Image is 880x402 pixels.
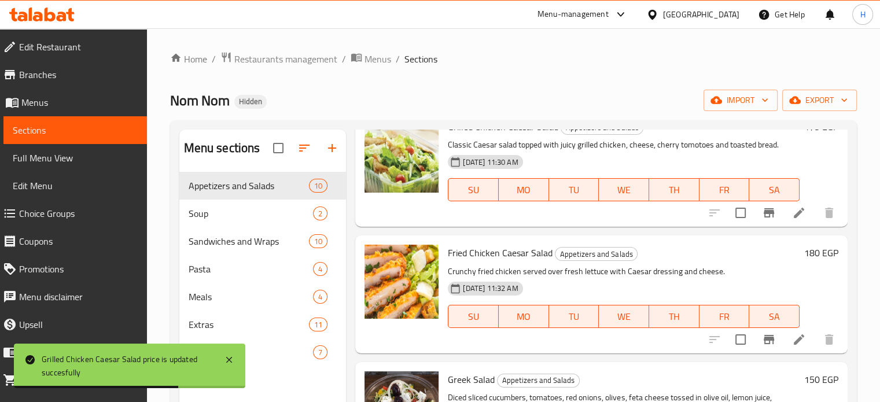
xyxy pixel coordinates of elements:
span: Nom Nom [170,87,230,113]
div: items [313,262,327,276]
span: Edit Menu [13,179,138,193]
div: Hidden [234,95,267,109]
button: SA [749,178,800,201]
button: delete [815,326,843,353]
span: Meals [189,290,314,304]
h6: 175 EGP [804,119,838,135]
div: Appetizers and Salads [497,374,580,388]
span: 4 [314,264,327,275]
span: Hidden [234,97,267,106]
button: SU [448,178,499,201]
button: delete [815,199,843,227]
div: Meals4 [179,283,347,311]
div: Appetizers and Salads [555,247,638,261]
h6: 180 EGP [804,245,838,261]
a: Restaurants management [220,51,337,67]
button: import [704,90,778,111]
span: SU [453,182,494,198]
span: Soup [189,206,314,220]
button: SU [448,305,499,328]
button: FR [699,178,750,201]
li: / [212,52,216,66]
li: / [396,52,400,66]
li: / [342,52,346,66]
span: Menu disclaimer [19,290,138,304]
button: Branch-specific-item [755,199,783,227]
span: 2 [314,208,327,219]
a: Edit Menu [3,172,147,200]
div: items [309,318,327,331]
span: FR [704,182,745,198]
span: 11 [310,319,327,330]
span: Extras [189,318,310,331]
a: Menus [351,51,391,67]
div: Extras11 [179,311,347,338]
img: Grilled Chicken Caesar Salad [364,119,439,193]
span: Branches [19,68,138,82]
span: export [791,93,848,108]
a: Edit menu item [792,333,806,346]
button: WE [599,305,649,328]
span: MO [503,182,544,198]
span: 4 [314,292,327,303]
div: items [309,179,327,193]
span: 10 [310,236,327,247]
div: Grilled Chicken Caesar Salad price is updated succesfully [42,353,213,379]
span: Greek Salad [448,371,495,388]
span: Select to update [728,201,753,225]
button: Add section [318,134,346,162]
p: Classic Caesar salad topped with juicy grilled chicken, cheese, cherry tomotoes and toasted bread. [448,138,800,152]
a: Sections [3,116,147,144]
span: FR [704,308,745,325]
button: TH [649,178,699,201]
span: SA [754,182,795,198]
button: export [782,90,857,111]
span: [DATE] 11:30 AM [458,157,522,168]
div: items [309,234,327,248]
span: Coupons [19,234,138,248]
a: Home [170,52,207,66]
a: Full Menu View [3,144,147,172]
button: SA [749,305,800,328]
img: Fried Chicken Caesar Salad [364,245,439,319]
span: WE [603,182,645,198]
button: Branch-specific-item [755,326,783,353]
span: Menus [364,52,391,66]
p: Crunchy fried chicken served over fresh lettuce with Caesar dressing and cheese. [448,264,800,279]
span: Sort sections [290,134,318,162]
span: Fried Chicken Caesar Salad [448,244,553,261]
span: 7 [314,347,327,358]
span: Upsell [19,318,138,331]
span: Drinks [189,345,314,359]
span: Full Menu View [13,151,138,165]
span: MO [503,308,544,325]
span: TU [554,182,595,198]
span: Menus [21,95,138,109]
div: Pasta [189,262,314,276]
span: [DATE] 11:32 AM [458,283,522,294]
h6: 150 EGP [804,371,838,388]
button: WE [599,178,649,201]
div: Sandwiches and Wraps10 [179,227,347,255]
div: Pasta4 [179,255,347,283]
span: Appetizers and Salads [498,374,579,387]
span: Promotions [19,262,138,276]
a: Edit menu item [792,206,806,220]
button: TU [549,178,599,201]
span: Choice Groups [19,206,138,220]
span: Sections [13,123,138,137]
span: TU [554,308,595,325]
button: FR [699,305,750,328]
span: Select to update [728,327,753,352]
nav: breadcrumb [170,51,857,67]
div: items [313,345,327,359]
span: H [860,8,865,21]
div: Drinks7 [179,338,347,366]
div: items [313,290,327,304]
div: Menu-management [537,8,609,21]
button: MO [499,305,549,328]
